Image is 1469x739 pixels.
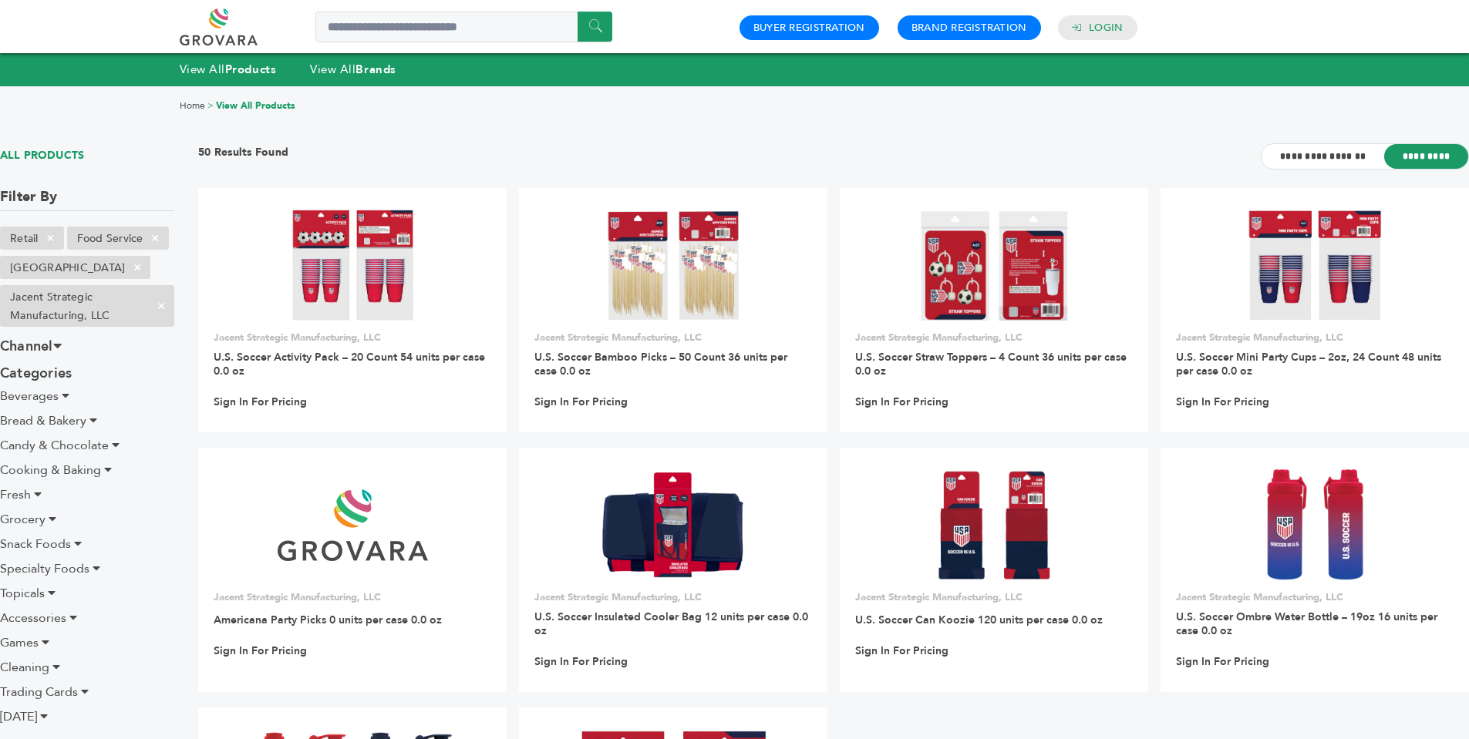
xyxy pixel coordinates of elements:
img: U.S. Soccer Can Koozie 120 units per case 0.0 oz [938,469,1050,580]
strong: Products [225,62,276,77]
a: U.S. Soccer Straw Toppers – 4 Count 36 units per case 0.0 oz [855,350,1127,378]
p: Jacent Strategic Manufacturing, LLC [214,590,491,604]
strong: Brands [355,62,396,77]
a: View AllProducts [180,62,277,77]
p: Jacent Strategic Manufacturing, LLC [534,590,812,604]
a: Sign In For Pricing [214,644,307,658]
a: Login [1089,21,1123,35]
a: View AllBrands [310,62,396,77]
p: Jacent Strategic Manufacturing, LLC [1176,590,1454,604]
span: × [125,258,150,277]
p: Jacent Strategic Manufacturing, LLC [534,331,812,344]
img: U.S. Soccer Insulated Cooler Bag 12 units per case 0.0 oz [600,469,746,580]
img: Americana Party Picks 0 units per case 0.0 oz [278,489,428,561]
p: Jacent Strategic Manufacturing, LLC [1176,331,1454,344]
a: U.S. Soccer Bamboo Picks – 50 Count 36 units per case 0.0 oz [534,350,787,378]
a: U.S. Soccer Activity Pack – 20 Count 54 units per case 0.0 oz [214,350,485,378]
a: Buyer Registration [753,21,865,35]
span: > [207,99,214,112]
a: Sign In For Pricing [214,395,307,409]
a: U.S. Soccer Insulated Cooler Bag 12 units per case 0.0 oz [534,610,808,638]
a: View All Products [216,99,295,112]
span: × [38,229,63,247]
img: U.S. Soccer Mini Party Cups – 2oz, 24 Count 48 units per case 0.0 oz [1248,210,1381,321]
input: Search a product or brand... [315,12,612,42]
a: Brand Registration [911,21,1027,35]
a: Sign In For Pricing [534,655,628,669]
img: U.S. Soccer Straw Toppers – 4 Count 36 units per case 0.0 oz [919,210,1070,321]
span: × [149,297,174,315]
img: U.S. Soccer Bamboo Picks – 50 Count 36 units per case 0.0 oz [607,210,740,321]
img: U.S. Soccer Activity Pack – 20 Count 54 units per case 0.0 oz [291,210,413,321]
p: Jacent Strategic Manufacturing, LLC [855,331,1133,344]
a: Sign In For Pricing [1176,395,1269,409]
a: Home [180,99,205,112]
p: Jacent Strategic Manufacturing, LLC [214,331,491,344]
a: U.S. Soccer Can Koozie 120 units per case 0.0 oz [855,613,1103,627]
h3: 50 Results Found [198,145,288,169]
a: Sign In For Pricing [855,644,948,658]
p: Jacent Strategic Manufacturing, LLC [855,590,1133,604]
img: U.S. Soccer Ombre Water Bottle – 19oz 16 units per case 0.0 oz [1264,469,1366,580]
a: Sign In For Pricing [534,395,628,409]
a: Sign In For Pricing [1176,655,1269,669]
a: Americana Party Picks 0 units per case 0.0 oz [214,613,442,627]
a: Sign In For Pricing [855,395,948,409]
a: U.S. Soccer Ombre Water Bottle – 19oz 16 units per case 0.0 oz [1176,610,1437,638]
li: Food Service [67,227,169,250]
span: × [143,229,168,247]
a: U.S. Soccer Mini Party Cups – 2oz, 24 Count 48 units per case 0.0 oz [1176,350,1441,378]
